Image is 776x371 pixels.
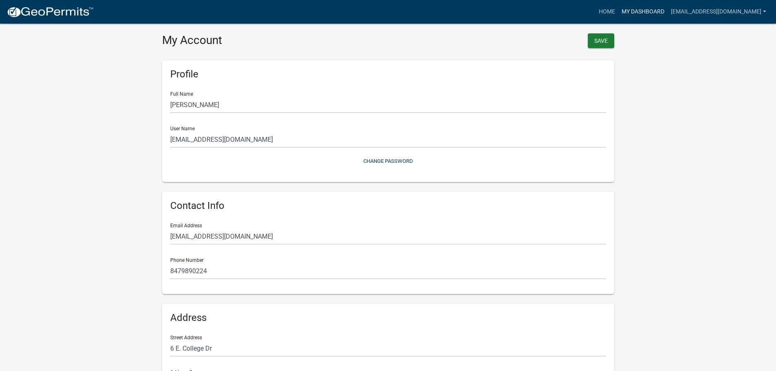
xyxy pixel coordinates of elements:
[170,312,606,324] h6: Address
[170,154,606,168] button: Change Password
[588,33,614,48] button: Save
[668,4,769,20] a: [EMAIL_ADDRESS][DOMAIN_NAME]
[170,68,606,80] h6: Profile
[618,4,668,20] a: My Dashboard
[162,33,382,47] h3: My Account
[170,200,606,212] h6: Contact Info
[596,4,618,20] a: Home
